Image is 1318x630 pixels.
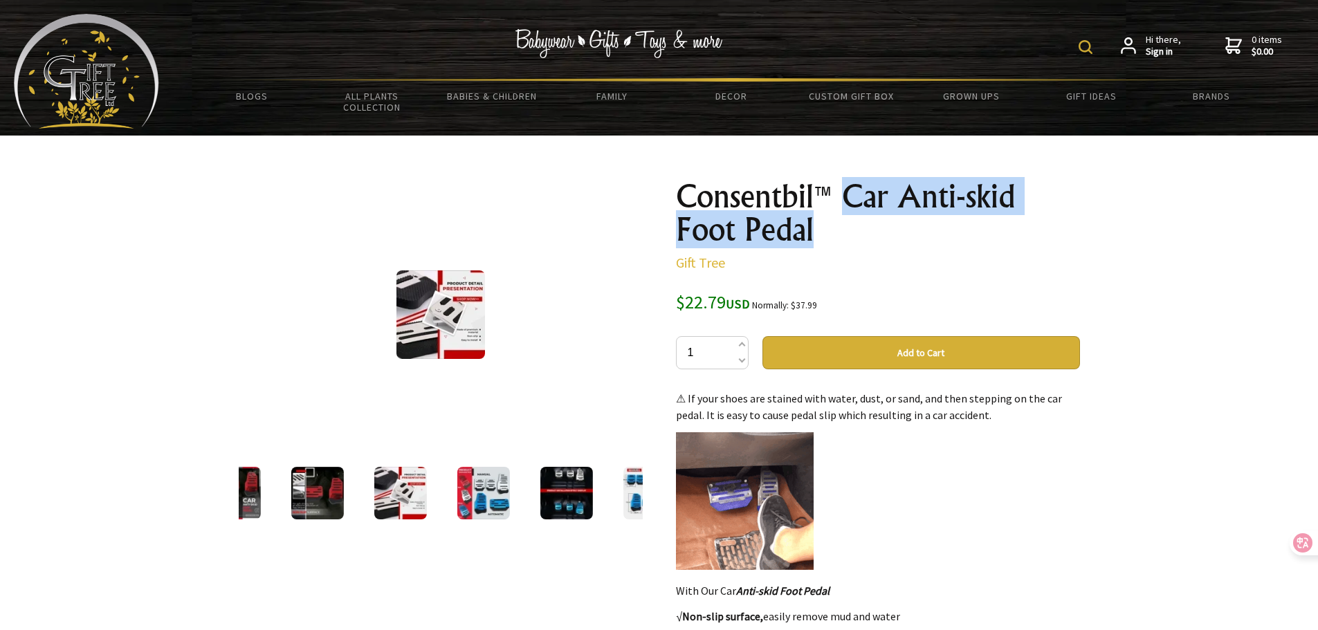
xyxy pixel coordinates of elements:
small: Normally: $37.99 [752,299,817,311]
a: Brands [1151,82,1271,111]
img: Consentbil™ Car Anti-skid Foot Pedal [540,467,592,519]
strong: Anti-skid Foot Pedal [736,584,830,597]
img: Consentbil™ Car Anti-skid Foot Pedal [208,467,260,519]
a: BLOGS [192,82,312,111]
strong: Sign in [1146,46,1181,58]
img: Babywear - Gifts - Toys & more [515,29,723,58]
span: $22.79 [676,290,750,313]
a: Babies & Children [432,82,551,111]
a: Gift Tree [676,254,725,271]
img: Consentbil™ Car Anti-skid Foot Pedal [457,467,509,519]
a: Hi there,Sign in [1121,34,1181,58]
img: Babyware - Gifts - Toys and more... [14,14,159,129]
img: Consentbil™ Car Anti-skid Foot Pedal [396,270,485,359]
a: Family [551,82,671,111]
h1: Consentbil™ Car Anti-skid Foot Pedal [676,180,1080,246]
img: Consentbil™ Car Anti-skid Foot Pedal [291,467,343,519]
strong: Non-slip surface, [682,609,763,623]
a: 0 items$0.00 [1225,34,1282,58]
a: Grown Ups [911,82,1031,111]
img: Consentbil™ Car Anti-skid Foot Pedal [623,467,675,519]
span: 0 items [1252,33,1282,58]
img: Consentbil™ Car Anti-skid Foot Pedal [374,467,426,519]
a: All Plants Collection [312,82,432,122]
span: Hi there, [1146,34,1181,58]
img: product search [1079,40,1092,54]
strong: $0.00 [1252,46,1282,58]
a: Custom Gift Box [791,82,911,111]
p: √ easily remove mud and water [676,608,1080,624]
a: Decor [672,82,791,111]
span: USD [726,296,750,312]
button: Add to Cart [762,336,1080,369]
p: ⚠ If your shoes are stained with water, dust, or sand, and then stepping on the car pedal. It is ... [676,390,1080,423]
p: With Our Car [676,582,1080,599]
a: Gift Ideas [1032,82,1151,111]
